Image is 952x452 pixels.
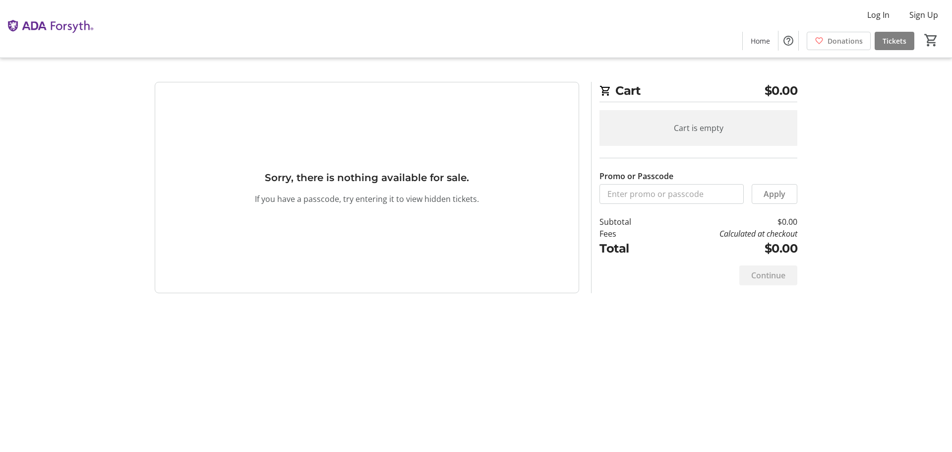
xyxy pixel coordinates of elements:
[743,32,778,50] a: Home
[599,184,744,204] input: Enter promo or passcode
[599,216,657,228] td: Subtotal
[599,228,657,240] td: Fees
[599,240,657,258] td: Total
[599,170,673,182] label: Promo or Passcode
[778,31,798,51] button: Help
[875,32,914,50] a: Tickets
[255,193,479,205] p: If you have a passcode, try entering it to view hidden tickets.
[657,216,797,228] td: $0.00
[859,7,897,23] button: Log In
[265,170,469,185] h3: Sorry, there is nothing available for sale.
[599,82,797,102] h2: Cart
[901,7,946,23] button: Sign Up
[765,82,798,100] span: $0.00
[909,9,938,21] span: Sign Up
[807,32,871,50] a: Donations
[752,184,797,204] button: Apply
[599,110,797,146] div: Cart is empty
[657,228,797,240] td: Calculated at checkout
[764,188,785,200] span: Apply
[6,4,94,54] img: The ADA Forsyth Institute's Logo
[751,36,770,46] span: Home
[867,9,890,21] span: Log In
[828,36,863,46] span: Donations
[883,36,906,46] span: Tickets
[922,31,940,49] button: Cart
[657,240,797,258] td: $0.00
